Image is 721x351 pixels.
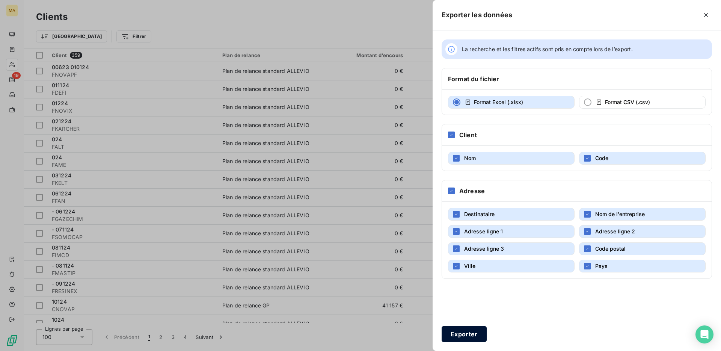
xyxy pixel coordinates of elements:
[595,155,608,161] span: Code
[464,263,475,269] span: Ville
[595,211,645,217] span: Nom de l'entreprise
[579,152,706,165] button: Code
[448,208,575,221] button: Destinataire
[579,96,706,109] button: Format CSV (.csv)
[448,260,575,272] button: Ville
[448,96,575,109] button: Format Excel (.xlsx)
[464,155,476,161] span: Nom
[442,326,487,342] button: Exporter
[448,152,575,165] button: Nom
[579,208,706,221] button: Nom de l'entreprise
[448,242,575,255] button: Adresse ligne 3
[459,186,485,195] h6: Adresse
[459,130,477,139] h6: Client
[464,228,503,235] span: Adresse ligne 1
[448,225,575,238] button: Adresse ligne 1
[464,211,495,217] span: Destinataire
[462,45,633,53] span: La recherche et les filtres actifs sont pris en compte lors de l’export.
[474,99,523,105] span: Format Excel (.xlsx)
[695,325,713,343] div: Open Intercom Messenger
[579,225,706,238] button: Adresse ligne 2
[605,99,650,105] span: Format CSV (.csv)
[464,245,504,252] span: Adresse ligne 3
[442,10,512,20] h5: Exporter les données
[579,242,706,255] button: Code postal
[595,245,626,252] span: Code postal
[579,260,706,272] button: Pays
[595,263,608,269] span: Pays
[448,74,499,83] h6: Format du fichier
[595,228,635,235] span: Adresse ligne 2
